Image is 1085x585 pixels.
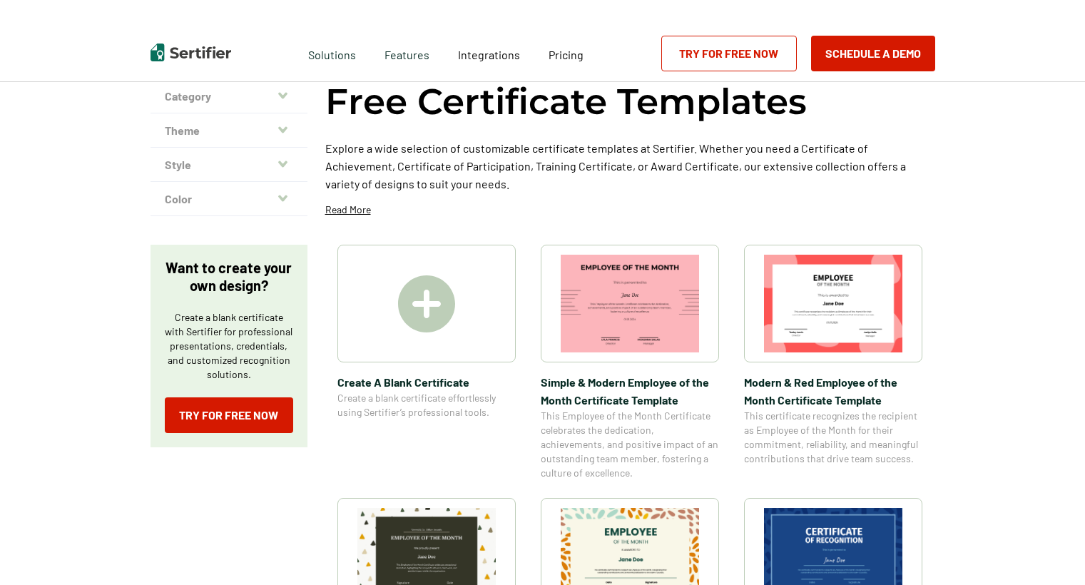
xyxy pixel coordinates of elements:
span: Features [384,44,429,62]
span: Modern & Red Employee of the Month Certificate Template [744,373,922,409]
a: Try for Free Now [661,36,797,71]
a: Pricing [549,44,584,62]
span: Create A Blank Certificate [337,373,516,391]
img: Sertifier | Digital Credentialing Platform [151,44,231,61]
p: Create a blank certificate with Sertifier for professional presentations, credentials, and custom... [165,310,293,382]
p: Read More [325,203,371,217]
span: This certificate recognizes the recipient as Employee of the Month for their commitment, reliabil... [744,409,922,466]
span: Create a blank certificate effortlessly using Sertifier’s professional tools. [337,391,516,419]
button: Category [151,79,307,113]
iframe: Chat Widget [1014,517,1085,585]
img: Modern & Red Employee of the Month Certificate Template [764,255,902,352]
a: Integrations [458,44,520,62]
a: Try for Free Now [165,397,293,433]
span: Solutions [308,44,356,62]
span: Pricing [549,48,584,61]
p: Want to create your own design? [165,259,293,295]
a: Simple & Modern Employee of the Month Certificate TemplateSimple & Modern Employee of the Month C... [541,245,719,480]
button: Color [151,182,307,216]
p: Explore a wide selection of customizable certificate templates at Sertifier. Whether you need a C... [325,139,935,193]
span: This Employee of the Month Certificate celebrates the dedication, achievements, and positive impa... [541,409,719,480]
h1: Free Certificate Templates [325,78,807,125]
button: Style [151,148,307,182]
button: Theme [151,113,307,148]
span: Integrations [458,48,520,61]
img: Create A Blank Certificate [398,275,455,332]
img: Simple & Modern Employee of the Month Certificate Template [561,255,699,352]
span: Simple & Modern Employee of the Month Certificate Template [541,373,719,409]
a: Modern & Red Employee of the Month Certificate TemplateModern & Red Employee of the Month Certifi... [744,245,922,480]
